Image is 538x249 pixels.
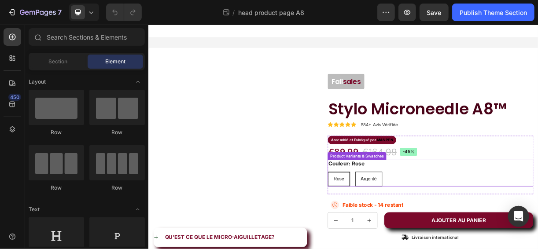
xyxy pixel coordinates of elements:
div: Row [29,128,84,136]
div: Row [29,184,84,192]
div: Publish Theme Section [460,8,527,17]
span: sales [264,71,287,84]
button: Save [420,4,449,21]
span: Layout [29,78,46,86]
legend: Couleur: Rose [243,183,294,194]
span: Toggle open [131,202,145,216]
button: 7 [4,4,66,21]
p: 7 [58,7,62,18]
button: Publish Theme Section [452,4,534,21]
span: Rose [251,206,265,213]
span: Save [427,9,442,16]
span: / [232,8,235,17]
div: Row [89,184,145,192]
span: head product page A8 [238,8,304,17]
span: Element [105,58,125,66]
p: 584+ Avis Vérifiée [288,132,338,139]
pre: -45% [341,167,364,178]
div: 450 [8,94,21,101]
h1: Stylo Microneedle A8™ [243,100,522,129]
span: Section [49,58,68,66]
strong: MAS PEN [310,154,332,160]
span: Text [29,205,40,213]
div: Row [89,128,145,136]
div: Open Intercom Messenger [508,206,529,227]
p: fall [248,71,287,83]
span: Toggle open [131,75,145,89]
div: €89,99 [243,165,286,181]
iframe: Design area [148,25,538,249]
div: Product Variants & Swatches [245,174,321,182]
span: Argenté [288,206,310,213]
span: Assemblé et Fabriqué par [247,154,308,160]
div: €164,99 [289,164,338,182]
input: Search Sections & Elements [29,28,145,46]
div: Undo/Redo [106,4,142,21]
